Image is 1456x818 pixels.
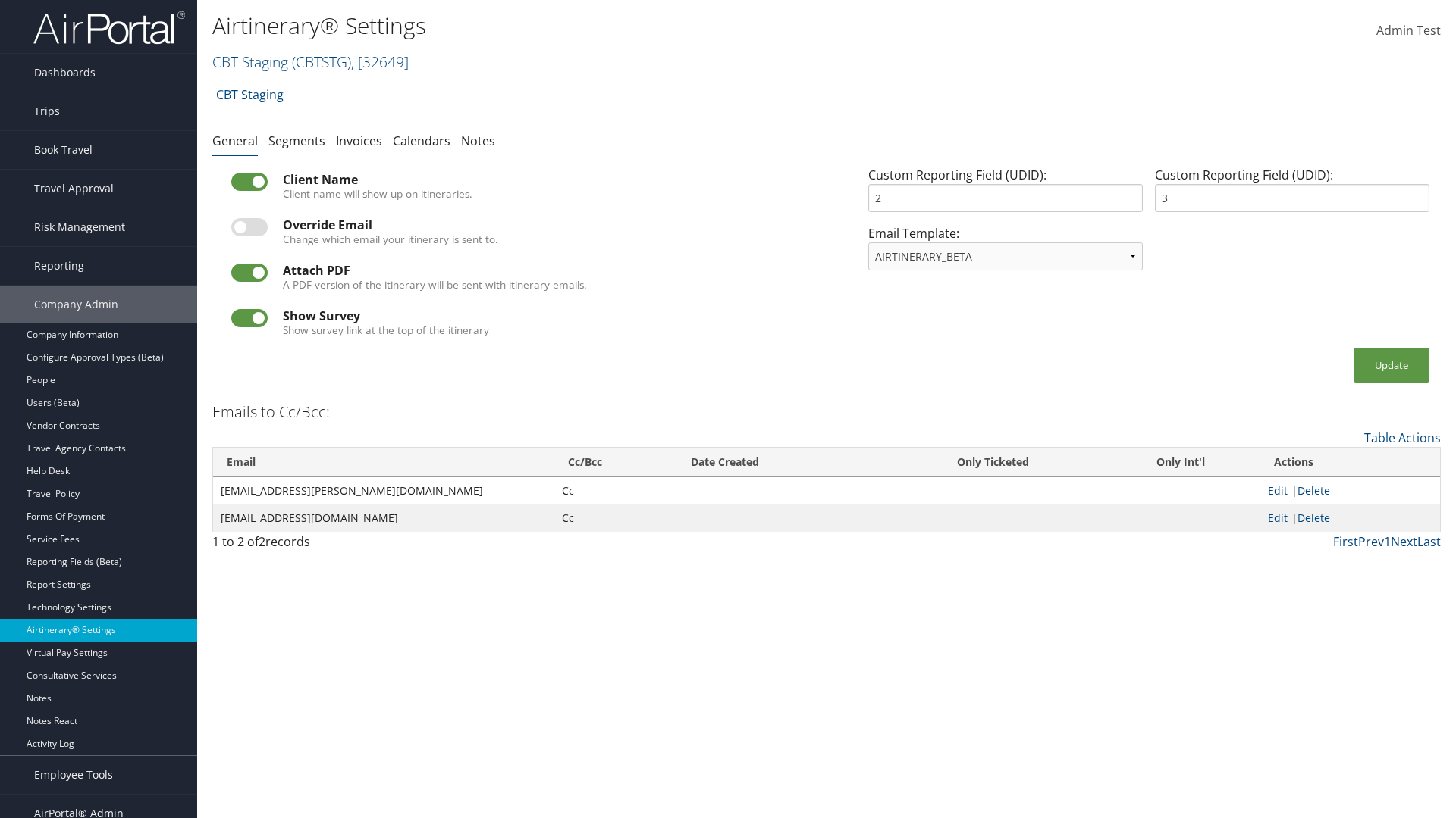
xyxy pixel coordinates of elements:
h1: Airtinerary® Settings [212,10,1031,42]
td: | [1260,504,1440,532]
span: Risk Management [34,208,125,246]
span: Travel Approval [34,170,114,208]
a: Delete [1298,510,1330,525]
th: Date Created: activate to sort column ascending [677,448,885,477]
span: Company Admin [34,286,118,323]
a: Edit [1268,483,1288,498]
th: Cc/Bcc: activate to sort column ascending [554,448,677,477]
label: Change which email your itinerary is sent to. [283,232,498,247]
span: Admin Test [1376,22,1441,39]
div: Client Name [283,173,808,186]
a: CBT Staging [216,80,284,110]
div: Attach PDF [283,264,808,277]
button: Update [1354,348,1429,383]
span: Employee Tools [34,756,113,794]
span: Dashboards [34,54,96,92]
div: Email Template: [862,224,1149,283]
div: 1 to 2 of records [212,532,510,558]
a: CBT Staging [212,52,409,72]
label: Client name will show up on itineraries. [283,186,472,201]
span: Trips [34,92,60,130]
a: Prev [1358,533,1384,550]
div: Custom Reporting Field (UDID): [1149,166,1436,224]
label: Show survey link at the top of the itinerary [283,323,489,338]
td: | [1260,477,1440,504]
label: A PDF version of the itinerary will be sent with itinerary emails. [283,277,587,292]
a: First [1333,533,1358,550]
span: 2 [259,533,265,550]
td: Cc [554,504,677,532]
span: Reporting [34,247,84,285]
div: Override Email [283,218,808,232]
td: Cc [554,477,677,504]
h3: Emails to Cc/Bcc: [212,401,330,423]
th: Actions [1260,448,1440,477]
a: Next [1391,533,1417,550]
a: Invoices [336,133,382,149]
a: Delete [1298,483,1330,498]
div: Show Survey [283,309,808,323]
span: ( CBTSTG ) [292,52,351,72]
a: Calendars [393,133,450,149]
a: Segments [268,133,325,149]
th: Email: activate to sort column ascending [213,448,554,477]
a: 1 [1384,533,1391,550]
span: , [ 32649 ] [351,52,409,72]
a: Table Actions [1364,429,1441,446]
a: Admin Test [1376,8,1441,55]
a: Last [1417,533,1441,550]
span: Book Travel [34,131,93,169]
th: Only Ticketed: activate to sort column ascending [884,448,1101,477]
td: [EMAIL_ADDRESS][DOMAIN_NAME] [213,504,554,532]
a: General [212,133,258,149]
a: Notes [461,133,495,149]
img: airportal-logo.png [33,10,185,45]
div: Custom Reporting Field (UDID): [862,166,1149,224]
td: [EMAIL_ADDRESS][PERSON_NAME][DOMAIN_NAME] [213,477,554,504]
a: Edit [1268,510,1288,525]
th: Only Int'l: activate to sort column ascending [1102,448,1260,477]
